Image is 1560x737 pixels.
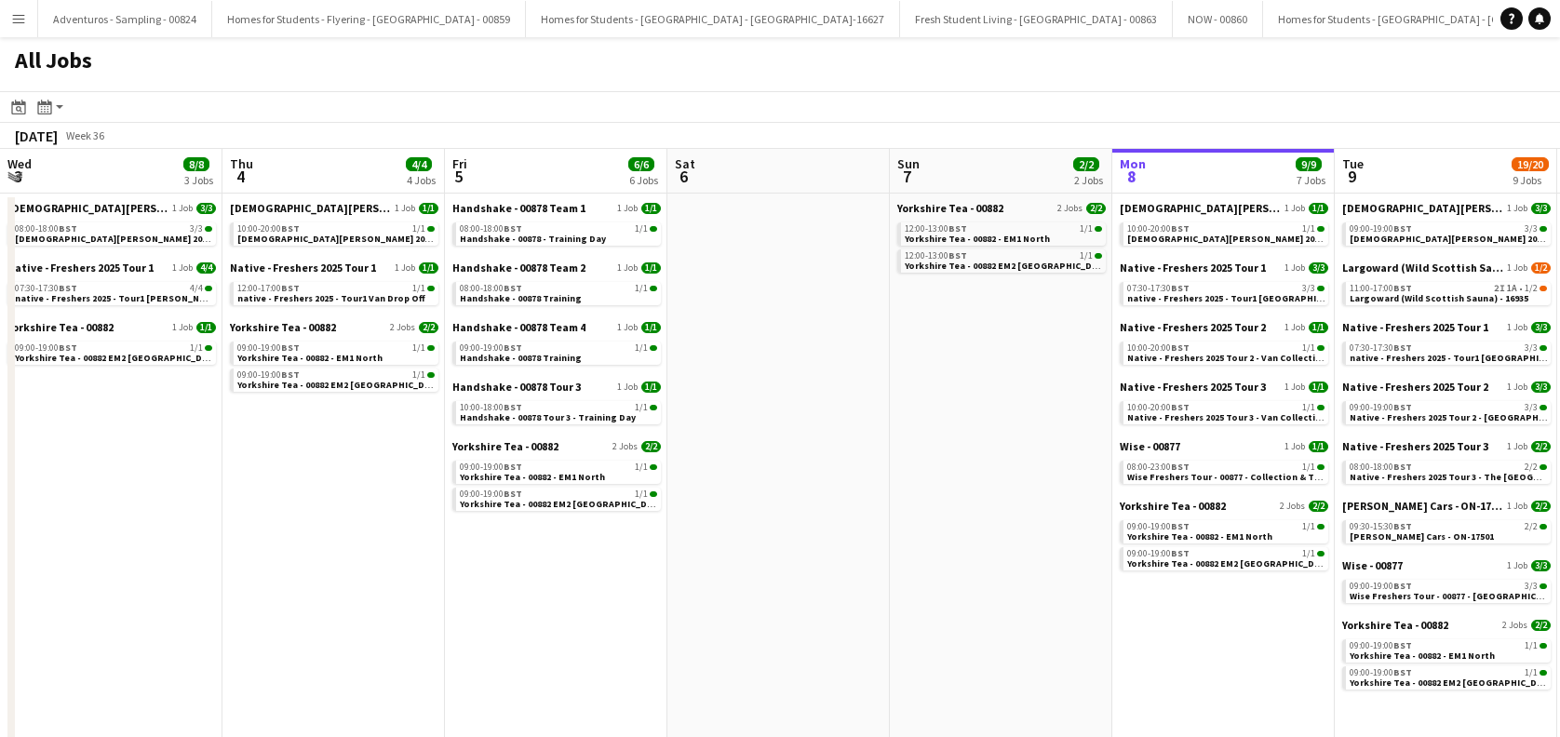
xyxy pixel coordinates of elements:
span: BST [504,401,522,413]
span: Week 36 [61,128,108,142]
span: 1 Job [172,322,193,333]
a: Native - Freshers 2025 Tour 11 Job3/3 [1120,261,1328,275]
span: Yorkshire Tea - 00882 - EM1 North [1350,650,1495,662]
a: 08:00-18:00BST1/1Handshake - 00878 - Training Day [460,222,657,244]
span: Native - Freshers 2025 Tour 2 [1120,320,1266,334]
div: [DATE] [15,127,58,145]
a: Native - Freshers 2025 Tour 21 Job1/1 [1120,320,1328,334]
span: 12:00-17:00 [237,284,300,293]
span: BST [1171,461,1190,473]
a: 08:00-18:00BST3/3[DEMOGRAPHIC_DATA][PERSON_NAME] 2025 Tour 2 - 00848 - [GEOGRAPHIC_DATA] [15,222,212,244]
span: 1 Job [1507,262,1527,274]
span: Yorkshire Tea - 00882 [1342,618,1448,632]
span: BST [1171,342,1190,354]
a: Native - Freshers 2025 Tour 11 Job1/1 [230,261,438,275]
span: Yorkshire Tea - 00882 EM2 Midlands [905,260,1111,272]
a: Yorkshire Tea - 008821 Job1/1 [7,320,216,334]
span: 09:00-19:00 [1127,549,1190,558]
a: 09:00-19:00BST1/1Yorkshire Tea - 00882 EM2 [GEOGRAPHIC_DATA] [1127,547,1325,569]
div: Yorkshire Tea - 008822 Jobs2/209:00-19:00BST1/1Yorkshire Tea - 00882 - EM1 North09:00-19:00BST1/1... [452,439,661,515]
span: 1 Job [1284,322,1305,333]
div: Largoward (Wild Scottish Sauna) - ON-169351 Job1/211:00-17:00BST2I1A•1/2Largoward (Wild Scottish ... [1342,261,1551,320]
span: 2/2 [641,441,661,452]
span: 08:00-18:00 [1350,462,1412,472]
div: Native - Freshers 2025 Tour 21 Job3/309:00-19:00BST3/3Native - Freshers 2025 Tour 2 - [GEOGRAPHIC... [1342,380,1551,439]
span: Largoward (Wild Scottish Sauna) - 16935 [1350,292,1528,304]
a: 10:00-18:00BST1/1Handshake - 00878 Tour 3 - Training Day [460,401,657,422]
span: Native - Freshers 2025 Tour 3 [1342,439,1488,453]
div: Native - Freshers 2025 Tour 11 Job3/307:30-17:30BST3/3native - Freshers 2025 - Tour1 [GEOGRAPHIC_... [1120,261,1328,320]
span: 3/3 [196,203,216,214]
span: 07:30-17:30 [1350,343,1412,353]
span: 1/1 [1080,224,1093,234]
div: Yorkshire Tea - 008822 Jobs2/209:00-19:00BST1/1Yorkshire Tea - 00882 - EM1 North09:00-19:00BST1/1... [1342,618,1551,693]
span: 1/1 [412,370,425,380]
span: BST [1393,222,1412,234]
span: 07:30-17:30 [1127,284,1190,293]
span: 2/2 [1525,462,1538,472]
span: 2/2 [1525,522,1538,531]
a: [DEMOGRAPHIC_DATA][PERSON_NAME] 2025 Tour 2 - 008481 Job1/1 [1120,201,1328,215]
span: 2/2 [419,322,438,333]
span: Native - Freshers 2025 Tour 2 [1342,380,1488,394]
span: 08:00-18:00 [460,224,522,234]
span: Native - Freshers 2025 Tour 1 [1342,320,1488,334]
span: 3/3 [1531,203,1551,214]
a: Handshake - 00878 Team 11 Job1/1 [452,201,661,215]
span: 1/1 [1309,441,1328,452]
span: 1 Job [172,262,193,274]
div: [PERSON_NAME] Cars - ON-175011 Job2/209:30-15:30BST2/2[PERSON_NAME] Cars - ON-17501 [1342,499,1551,558]
span: 10:00-20:00 [1127,343,1190,353]
span: 1 Job [1507,441,1527,452]
span: BST [281,342,300,354]
a: 08:00-18:00BST2/2Native - Freshers 2025 Tour 3 - The [GEOGRAPHIC_DATA] [1350,461,1547,482]
span: 1/1 [635,462,648,472]
a: Native - Freshers 2025 Tour 11 Job3/3 [1342,320,1551,334]
span: BST [504,282,522,294]
span: 3/3 [1525,582,1538,591]
span: 12:00-13:00 [905,251,967,261]
a: 08:00-23:00BST1/1Wise Freshers Tour - 00877 - Collection & Travel Day [1127,461,1325,482]
span: Wise - 00877 [1342,558,1403,572]
span: 1 Job [1507,203,1527,214]
span: BST [1171,282,1190,294]
span: Yorkshire Tea - 00882 [897,201,1003,215]
span: 1 Job [1284,262,1305,274]
span: 09:00-19:00 [460,462,522,472]
span: 3/3 [1525,403,1538,412]
span: Sun [897,155,920,172]
a: Native - Freshers 2025 Tour 31 Job1/1 [1120,380,1328,394]
span: 1 Job [617,322,638,333]
span: Native - Freshers 2025 Tour 1 [1120,261,1266,275]
a: Native - Freshers 2025 Tour 11 Job4/4 [7,261,216,275]
a: Yorkshire Tea - 008822 Jobs2/2 [1120,499,1328,513]
span: native - Freshers 2025 - Tour1 Van Drop Off [237,292,425,304]
span: BST [504,342,522,354]
span: 1/1 [412,284,425,293]
span: 09:00-19:00 [237,343,300,353]
span: 07:30-17:30 [15,284,77,293]
span: Native - Freshers 2025 Tour 3 [1120,380,1266,394]
span: 2/2 [1531,441,1551,452]
span: Lady Garden 2025 Tour 2 - 00848 - Heriot-Watt University [15,233,373,245]
span: 1 Job [1507,560,1527,571]
a: 07:30-17:30BST3/3native - Freshers 2025 - Tour1 [GEOGRAPHIC_DATA] [1350,342,1547,363]
span: Native - Freshers 2025 Tour 2 - Van Collection & Travel Day [1127,352,1385,364]
span: 1/2 [1525,284,1538,293]
span: 1/1 [635,224,648,234]
span: 1/1 [1309,203,1328,214]
span: Native - Freshers 2025 Tour 3 - Van Collection & Travel Day [1127,411,1385,423]
button: NOW - 00860 [1173,1,1263,37]
div: Native - Freshers 2025 Tour 31 Job1/110:00-20:00BST1/1Native - Freshers 2025 Tour 3 - Van Collect... [1120,380,1328,439]
span: BST [1393,520,1412,532]
span: 1A [1507,284,1517,293]
a: 09:00-19:00BST1/1Yorkshire Tea - 00882 EM2 [GEOGRAPHIC_DATA] [460,488,657,509]
span: BST [1171,222,1190,234]
a: 12:00-13:00BST1/1Yorkshire Tea - 00882 EM2 [GEOGRAPHIC_DATA] [905,249,1102,271]
span: Native - Freshers 2025 Tour 1 [7,261,154,275]
span: 3/3 [1525,224,1538,234]
button: Homes for Students - Flyering - [GEOGRAPHIC_DATA] - 00859 [212,1,526,37]
span: 3/3 [1531,322,1551,333]
span: 09:00-19:00 [1350,403,1412,412]
span: Handshake - 00878 Tour 3 - Training Day [460,411,636,423]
